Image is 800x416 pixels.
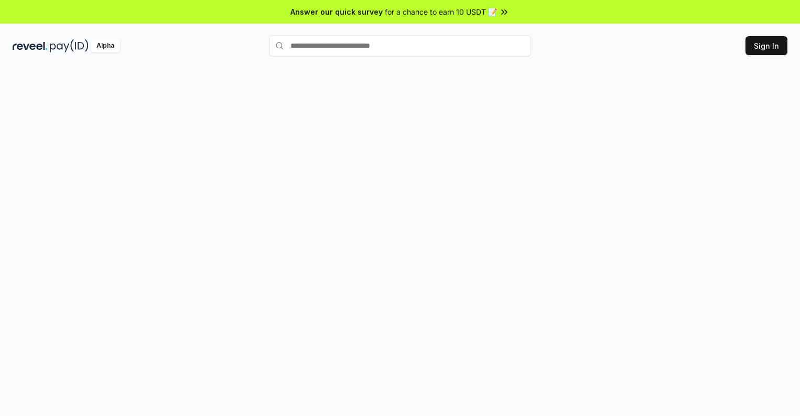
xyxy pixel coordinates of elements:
[745,36,787,55] button: Sign In
[91,39,120,52] div: Alpha
[13,39,48,52] img: reveel_dark
[290,6,383,17] span: Answer our quick survey
[385,6,497,17] span: for a chance to earn 10 USDT 📝
[50,39,89,52] img: pay_id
